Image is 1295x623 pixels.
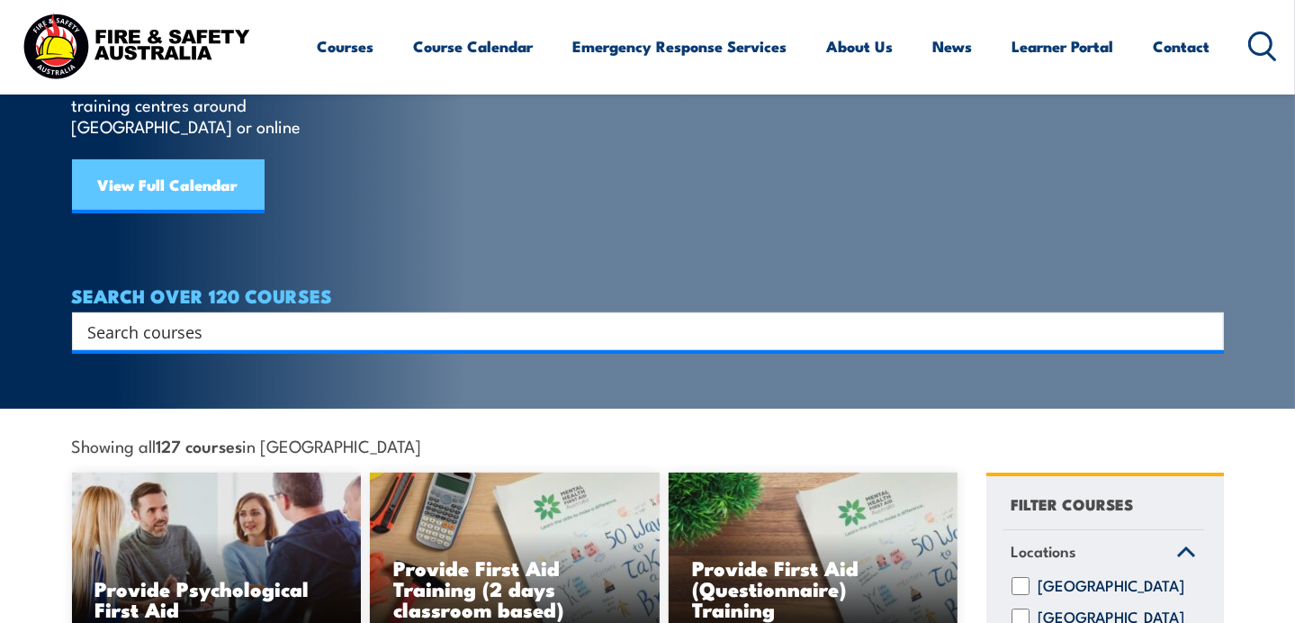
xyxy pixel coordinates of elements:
span: Showing all in [GEOGRAPHIC_DATA] [72,436,422,455]
h3: Provide First Aid (Questionnaire) Training [692,557,935,619]
a: View Full Calendar [72,159,265,213]
a: Emergency Response Services [573,23,787,70]
a: Locations [1003,530,1204,577]
button: Search magnifier button [1192,319,1218,344]
h3: Provide First Aid Training (2 days classroom based) [393,557,636,619]
h3: Provide Psychological First Aid [95,578,338,619]
label: [GEOGRAPHIC_DATA] [1039,577,1185,595]
a: Course Calendar [414,23,534,70]
a: About Us [827,23,894,70]
a: News [933,23,973,70]
strong: 127 courses [157,433,243,457]
input: Search input [88,318,1184,345]
a: Learner Portal [1012,23,1114,70]
a: Contact [1154,23,1210,70]
a: Courses [318,23,374,70]
p: Find a course thats right for you and your team. We can train on your worksite, in our training c... [72,50,400,137]
span: Locations [1012,539,1077,564]
form: Search form [92,319,1188,344]
h4: FILTER COURSES [1012,492,1134,516]
h4: SEARCH OVER 120 COURSES [72,285,1224,305]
